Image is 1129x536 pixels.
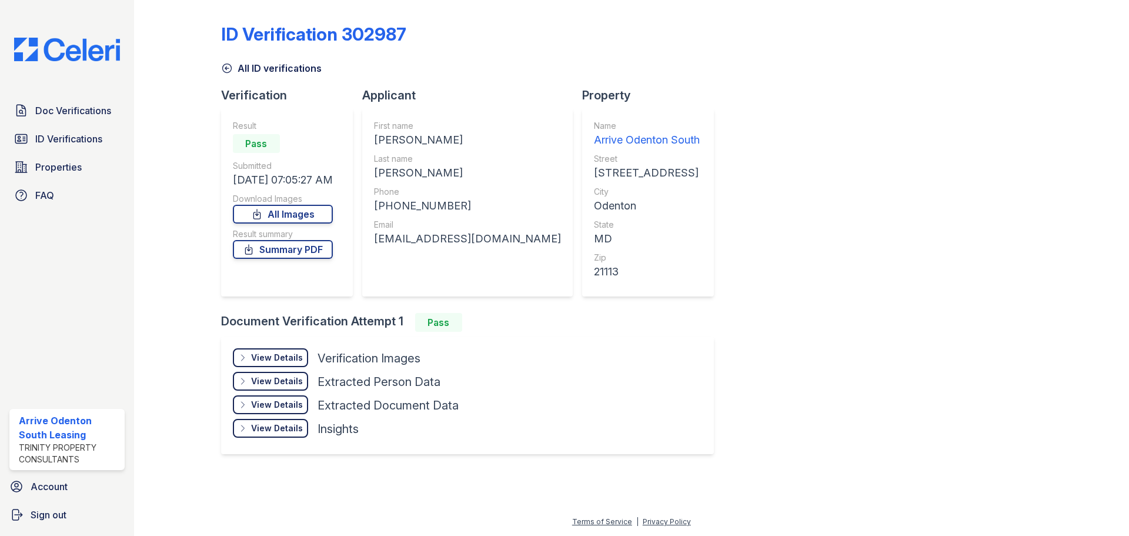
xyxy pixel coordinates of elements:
span: Doc Verifications [35,104,111,118]
div: [EMAIL_ADDRESS][DOMAIN_NAME] [374,231,561,247]
span: ID Verifications [35,132,102,146]
div: ID Verification 302987 [221,24,406,45]
a: FAQ [9,184,125,207]
div: Applicant [362,87,582,104]
iframe: chat widget [1080,489,1117,524]
div: Result summary [233,228,333,240]
div: Street [594,153,700,165]
span: Account [31,480,68,494]
div: Pass [233,134,280,153]
div: Download Images [233,193,333,205]
div: Verification Images [318,350,420,367]
span: Sign out [31,508,66,522]
div: Document Verification Attempt 1 [221,313,723,332]
img: CE_Logo_Blue-a8612792a0a2168367f1c8372b55b34899dd931a85d93a1a3d3e32e68fde9ad4.png [5,38,129,61]
div: View Details [251,375,303,387]
div: Arrive Odenton South [594,132,700,148]
div: Last name [374,153,561,165]
div: First name [374,120,561,132]
a: ID Verifications [9,127,125,151]
a: Terms of Service [572,517,632,526]
span: Properties [35,160,82,174]
div: Extracted Document Data [318,397,459,414]
div: Property [582,87,723,104]
div: Insights [318,421,359,437]
div: Zip [594,252,700,264]
div: Submitted [233,160,333,172]
div: Trinity Property Consultants [19,442,120,465]
div: State [594,219,700,231]
div: Result [233,120,333,132]
a: All Images [233,205,333,224]
div: [PHONE_NUMBER] [374,198,561,214]
div: Extracted Person Data [318,374,440,390]
div: | [636,517,639,526]
a: Summary PDF [233,240,333,259]
a: Account [5,475,129,498]
div: MD [594,231,700,247]
div: Name [594,120,700,132]
div: [PERSON_NAME] [374,132,561,148]
a: All ID verifications [221,61,322,75]
div: View Details [251,399,303,411]
div: [PERSON_NAME] [374,165,561,181]
a: Doc Verifications [9,99,125,122]
a: Sign out [5,503,129,527]
div: Email [374,219,561,231]
a: Privacy Policy [643,517,691,526]
div: [STREET_ADDRESS] [594,165,700,181]
div: 21113 [594,264,700,280]
a: Name Arrive Odenton South [594,120,700,148]
div: City [594,186,700,198]
div: Pass [415,313,462,332]
div: Phone [374,186,561,198]
div: Odenton [594,198,700,214]
div: [DATE] 07:05:27 AM [233,172,333,188]
div: View Details [251,352,303,364]
div: Verification [221,87,362,104]
div: Arrive Odenton South Leasing [19,414,120,442]
div: View Details [251,422,303,434]
span: FAQ [35,188,54,202]
a: Properties [9,155,125,179]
